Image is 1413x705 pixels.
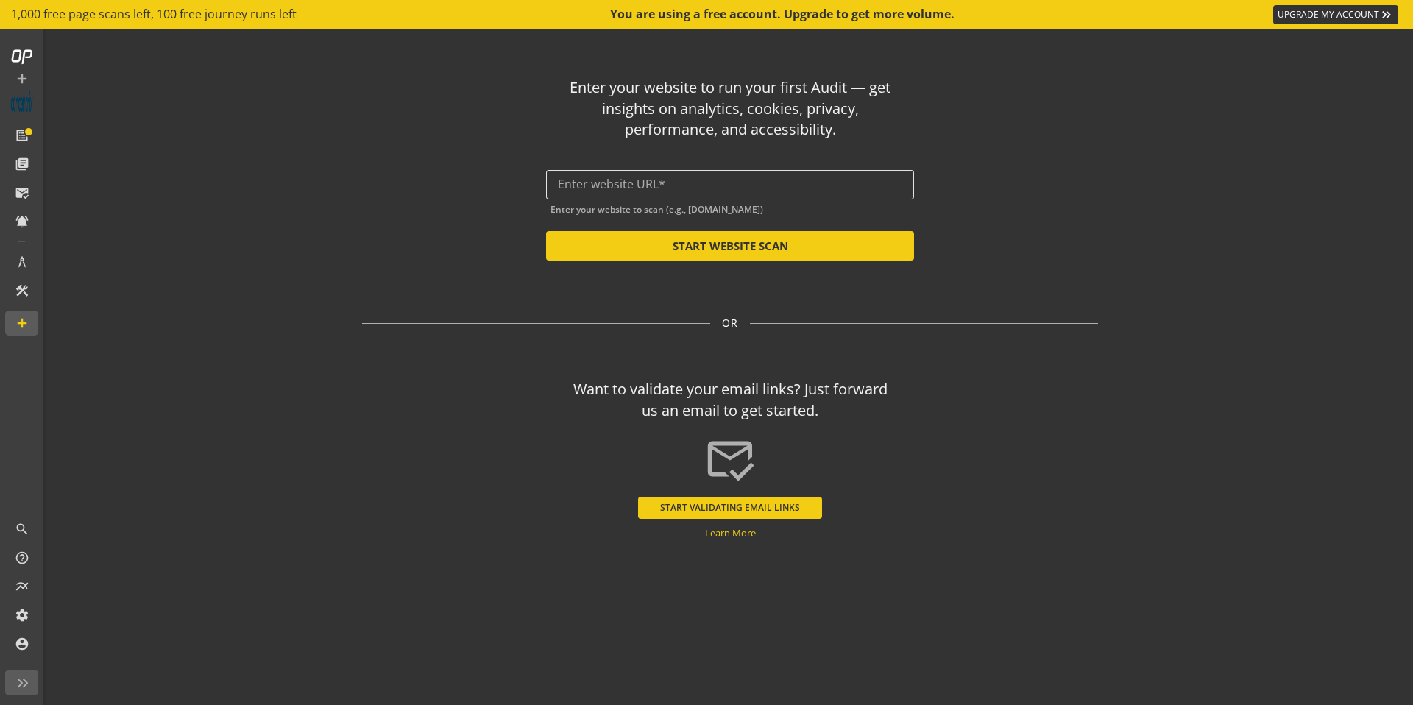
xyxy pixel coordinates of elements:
mat-icon: notifications_active [15,214,29,229]
button: START WEBSITE SCAN [546,231,914,261]
mat-icon: construction [15,283,29,298]
a: Learn More [705,526,756,539]
mat-icon: add [15,316,29,330]
div: You are using a free account. Upgrade to get more volume. [610,6,956,23]
mat-icon: architecture [15,255,29,269]
div: Enter your website to run your first Audit — get insights on analytics, cookies, privacy, perform... [567,77,894,141]
mat-icon: list_alt [15,128,29,143]
button: START VALIDATING EMAIL LINKS [638,497,822,519]
mat-icon: mark_email_read [15,185,29,200]
mat-icon: search [15,522,29,536]
mat-icon: mark_email_read [704,433,756,485]
mat-icon: multiline_chart [15,579,29,594]
mat-icon: keyboard_double_arrow_right [1379,7,1394,22]
img: Customer Logo [11,90,33,112]
mat-icon: help_outline [15,550,29,565]
div: Want to validate your email links? Just forward us an email to get started. [567,379,894,421]
input: Enter website URL* [558,177,902,191]
mat-icon: add [15,71,29,86]
mat-hint: Enter your website to scan (e.g., [DOMAIN_NAME]) [550,201,763,215]
mat-icon: settings [15,608,29,623]
a: UPGRADE MY ACCOUNT [1273,5,1398,24]
span: OR [722,316,738,330]
span: 1,000 free page scans left, 100 free journey runs left [11,6,297,23]
mat-icon: account_circle [15,637,29,651]
mat-icon: library_books [15,157,29,171]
